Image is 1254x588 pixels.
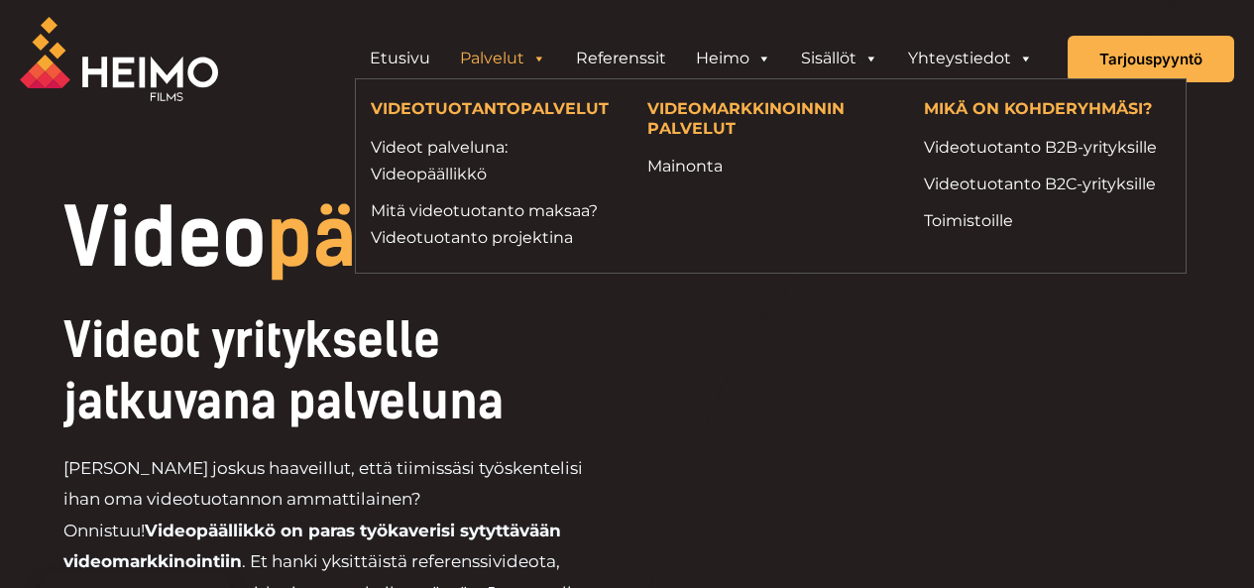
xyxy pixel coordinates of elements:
[371,99,618,123] h4: VIDEOTUOTANTOPALVELUT
[345,39,1058,78] aside: Header Widget 1
[924,134,1171,161] a: Videotuotanto B2B-yrityksille
[924,171,1171,197] a: Videotuotanto B2C-yrityksille
[371,197,618,251] a: Mitä videotuotanto maksaa?Videotuotanto projektina
[63,198,744,278] h1: Video
[63,521,561,572] strong: Videopäällikkö on paras työkaverisi sytyttävään videomarkkinointiin
[924,99,1171,123] h4: MIKÄ ON KOHDERYHMÄSI?
[20,17,218,101] img: Heimo Filmsin logo
[1068,36,1234,82] a: Tarjouspyyntö
[924,207,1171,234] a: Toimistoille
[647,153,894,179] a: Mainonta
[267,190,600,286] span: päällikkö
[63,311,504,430] span: Videot yritykselle jatkuvana palveluna
[681,39,786,78] a: Heimo
[561,39,681,78] a: Referenssit
[355,39,445,78] a: Etusivu
[445,39,561,78] a: Palvelut
[786,39,893,78] a: Sisällöt
[893,39,1048,78] a: Yhteystiedot
[371,134,618,187] a: Videot palveluna: Videopäällikkö
[647,99,894,142] h4: VIDEOMARKKINOINNIN PALVELUT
